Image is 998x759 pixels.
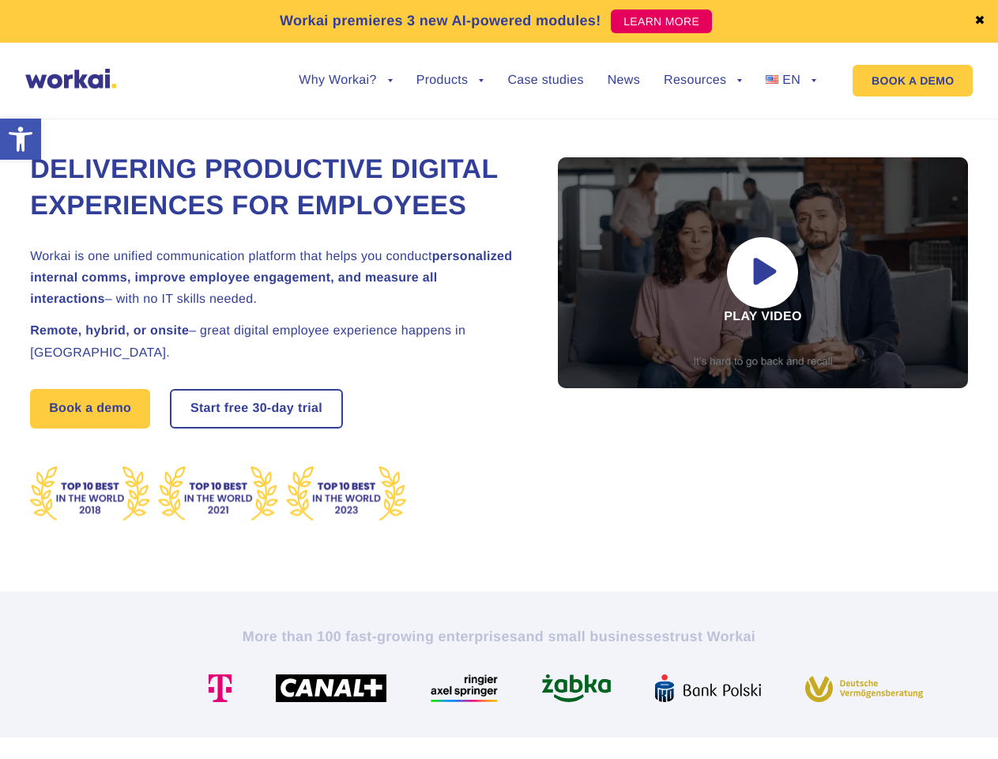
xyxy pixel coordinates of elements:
[611,9,712,33] a: LEARN MORE
[30,324,189,338] strong: Remote, hybrid, or onsite
[30,250,512,306] strong: personalized internal comms, improve employee engagement, and measure all interactions
[299,74,392,87] a: Why Workai?
[664,74,742,87] a: Resources
[608,74,640,87] a: News
[30,246,520,311] h2: Workai is one unified communication platform that helps you conduct – with no IT skills needed.
[171,391,341,427] a: Start free30-daytrial
[280,10,601,32] p: Workai premieres 3 new AI-powered modules!
[61,627,938,646] h2: More than 100 fast-growing enterprises trust Workai
[416,74,484,87] a: Products
[782,74,800,87] span: EN
[507,74,583,87] a: Case studies
[30,389,150,429] a: Book a demo
[518,629,669,644] i: and small businesses
[30,320,520,363] h2: – great digital employee experience happens in [GEOGRAPHIC_DATA].
[853,65,973,96] a: BOOK A DEMO
[974,15,985,28] a: ✖
[252,402,294,415] i: 30-day
[30,152,520,225] h1: Delivering Productive Digital Experiences for Employees
[558,157,968,388] div: Play video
